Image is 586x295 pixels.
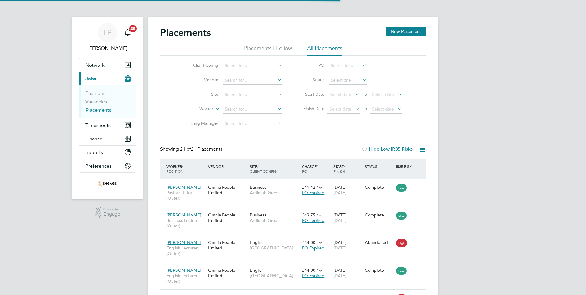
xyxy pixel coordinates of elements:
[297,63,324,68] label: PO
[332,209,363,226] div: [DATE]
[250,240,264,245] span: English
[372,92,394,97] span: Select date
[223,91,282,99] input: Search for...
[250,268,264,273] span: English
[332,161,363,177] div: Start
[160,146,224,152] div: Showing
[79,58,136,72] button: Network
[363,161,395,172] div: Status
[79,118,136,132] button: Timesheets
[207,181,248,198] div: Omnia People Limited
[85,163,111,169] span: Preferences
[302,245,324,251] span: PO Expired
[165,181,426,186] a: [PERSON_NAME]Pastoral Tutor (Outer)Omnia People LimitedBusinessArdleigh Green£41.42 / hrPO Expire...
[207,237,248,254] div: Omnia People Limited
[85,62,105,68] span: Network
[250,218,299,223] span: Ardleigh Green
[104,29,111,37] span: LP
[250,245,299,251] span: [GEOGRAPHIC_DATA]
[317,240,322,245] span: / hr
[396,267,407,275] span: Low
[180,146,191,152] span: 21 of
[207,265,248,281] div: Omnia People Limited
[85,107,111,113] a: Placements
[365,240,393,245] div: Abandoned
[302,212,315,218] span: £49.75
[180,146,222,152] span: 21 Placements
[85,136,102,142] span: Finance
[95,207,121,218] a: Powered byEngage
[207,161,248,172] div: Vendor
[165,236,426,242] a: [PERSON_NAME]English Lecturer (Outer)Omnia People LimitedEnglish[GEOGRAPHIC_DATA]£44.00 / hrPO Ex...
[184,63,218,68] label: Client Config
[79,159,136,172] button: Preferences
[85,76,96,82] span: Jobs
[165,264,426,269] a: [PERSON_NAME]English Lecturer (Outer)Omnia People LimitedEnglish[GEOGRAPHIC_DATA]£44.00 / hrPO Ex...
[250,212,266,218] span: Business
[333,273,346,278] span: [DATE]
[103,207,120,212] span: Powered by
[361,105,369,113] span: To
[166,240,201,245] span: [PERSON_NAME]
[250,184,266,190] span: Business
[330,106,351,112] span: Select date
[365,212,393,218] div: Complete
[129,25,137,32] span: 20
[332,265,363,281] div: [DATE]
[72,17,143,199] nav: Main navigation
[166,184,201,190] span: [PERSON_NAME]
[79,45,136,52] span: Lowenna Pollard
[302,218,324,223] span: PO Expired
[179,106,213,112] label: Worker
[317,213,322,217] span: / hr
[248,161,301,177] div: Site
[79,179,136,188] a: Go to home page
[223,120,282,128] input: Search for...
[302,164,318,174] span: / PO
[98,179,117,188] img: omniapeople-logo-retina.png
[396,184,407,192] span: Low
[166,273,205,284] span: English Lecturer (Outer)
[166,212,201,218] span: [PERSON_NAME]
[365,268,393,273] div: Complete
[103,212,120,217] span: Engage
[330,92,351,97] span: Select date
[166,218,205,229] span: Business Lecturer (Outer)
[317,268,322,273] span: / hr
[394,161,415,172] div: IR35 Risk
[297,91,324,97] label: Start Date
[165,161,207,177] div: Worker
[122,23,134,42] a: 20
[250,273,299,278] span: [GEOGRAPHIC_DATA]
[166,164,183,174] span: / Position
[333,164,345,174] span: / Finish
[297,106,324,111] label: Finish Date
[333,245,346,251] span: [DATE]
[362,146,413,152] label: Hide Low IR35 Risks
[386,27,426,36] button: New Placement
[223,105,282,114] input: Search for...
[307,45,342,56] li: All Placements
[329,62,367,70] input: Search for...
[166,245,205,256] span: English Lecturer (Outer)
[361,90,369,98] span: To
[79,146,136,159] button: Reports
[85,99,107,104] a: Vacancies
[365,184,393,190] div: Complete
[85,122,111,128] span: Timesheets
[329,76,367,85] input: Select one
[372,106,394,112] span: Select date
[79,72,136,85] button: Jobs
[396,212,407,220] span: Low
[207,209,248,226] div: Omnia People Limited
[184,77,218,82] label: Vendor
[244,45,292,56] li: Placements I Follow
[333,218,346,223] span: [DATE]
[302,268,315,273] span: £44.00
[79,85,136,118] div: Jobs
[79,132,136,145] button: Finance
[223,76,282,85] input: Search for...
[160,27,211,39] h2: Placements
[250,164,277,174] span: / Client Config
[79,23,136,52] a: LP[PERSON_NAME]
